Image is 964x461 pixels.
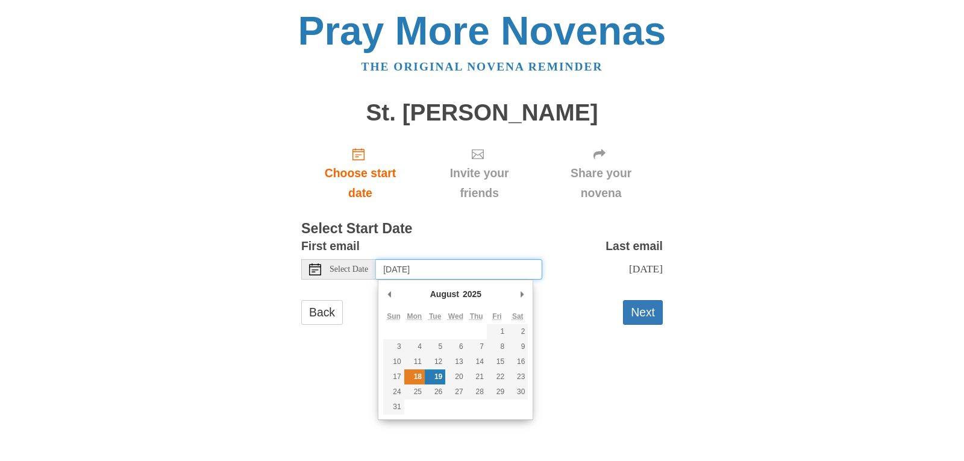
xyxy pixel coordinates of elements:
[301,221,663,237] h3: Select Start Date
[445,384,466,400] button: 27
[425,354,445,369] button: 12
[448,312,463,321] abbr: Wednesday
[407,312,422,321] abbr: Monday
[404,369,425,384] button: 18
[606,236,663,256] label: Last email
[466,354,487,369] button: 14
[301,300,343,325] a: Back
[507,324,528,339] button: 2
[428,285,461,303] div: August
[383,400,404,415] button: 31
[383,369,404,384] button: 17
[629,263,663,275] span: [DATE]
[425,339,445,354] button: 5
[330,265,368,274] span: Select Date
[425,384,445,400] button: 26
[487,354,507,369] button: 15
[313,163,407,203] span: Choose start date
[383,354,404,369] button: 10
[551,163,651,203] span: Share your novena
[431,163,527,203] span: Invite your friends
[516,285,528,303] button: Next Month
[301,236,360,256] label: First email
[487,339,507,354] button: 8
[487,324,507,339] button: 1
[507,369,528,384] button: 23
[404,339,425,354] button: 4
[492,312,501,321] abbr: Friday
[376,259,542,280] input: Use the arrow keys to pick a date
[461,285,483,303] div: 2025
[301,100,663,126] h1: St. [PERSON_NAME]
[466,384,487,400] button: 28
[383,384,404,400] button: 24
[487,369,507,384] button: 22
[507,384,528,400] button: 30
[383,339,404,354] button: 3
[487,384,507,400] button: 29
[383,285,395,303] button: Previous Month
[301,137,419,209] a: Choose start date
[466,369,487,384] button: 21
[404,384,425,400] button: 25
[623,300,663,325] button: Next
[466,339,487,354] button: 7
[539,137,663,209] div: Click "Next" to confirm your start date first.
[404,354,425,369] button: 11
[445,369,466,384] button: 20
[429,312,441,321] abbr: Tuesday
[470,312,483,321] abbr: Thursday
[361,60,603,73] a: The original novena reminder
[419,137,539,209] div: Click "Next" to confirm your start date first.
[445,354,466,369] button: 13
[507,354,528,369] button: 16
[298,8,666,53] a: Pray More Novenas
[425,369,445,384] button: 19
[445,339,466,354] button: 6
[512,312,524,321] abbr: Saturday
[387,312,401,321] abbr: Sunday
[507,339,528,354] button: 9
